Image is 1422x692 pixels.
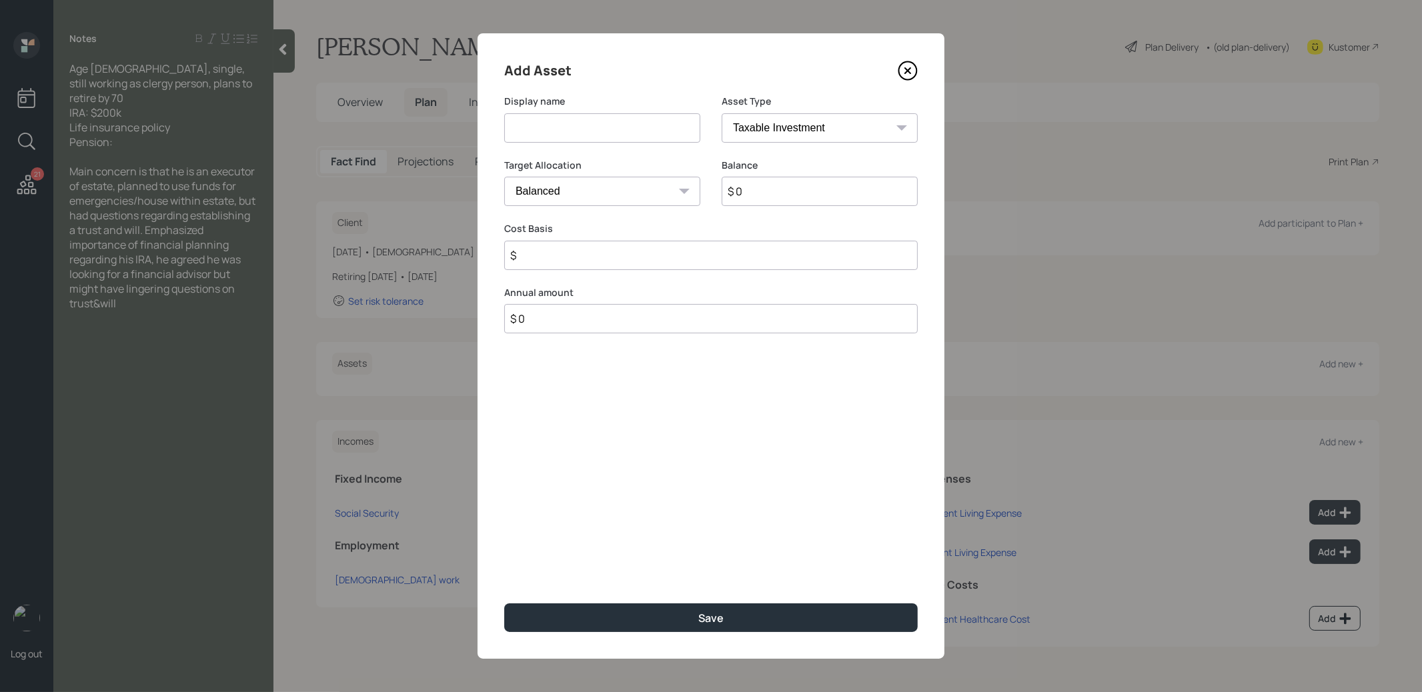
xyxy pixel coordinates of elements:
label: Asset Type [722,95,918,108]
button: Save [504,603,918,632]
label: Cost Basis [504,222,918,235]
label: Annual amount [504,286,918,299]
div: Save [698,611,724,625]
label: Display name [504,95,700,108]
label: Target Allocation [504,159,700,172]
h4: Add Asset [504,60,572,81]
label: Balance [722,159,918,172]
